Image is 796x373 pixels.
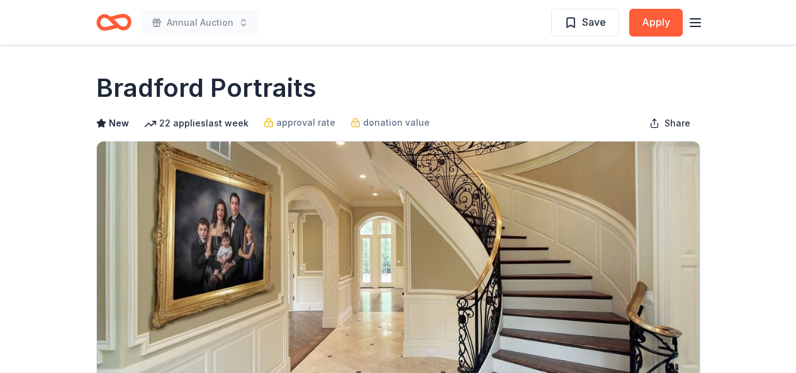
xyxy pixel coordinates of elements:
[551,9,619,36] button: Save
[582,14,606,30] span: Save
[276,115,335,130] span: approval rate
[350,115,430,130] a: donation value
[144,116,249,131] div: 22 applies last week
[142,10,259,35] button: Annual Auction
[264,115,335,130] a: approval rate
[664,116,690,131] span: Share
[96,70,317,106] h1: Bradford Portraits
[167,15,233,30] span: Annual Auction
[96,8,132,37] a: Home
[629,9,683,36] button: Apply
[109,116,129,131] span: New
[639,111,700,136] button: Share
[363,115,430,130] span: donation value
